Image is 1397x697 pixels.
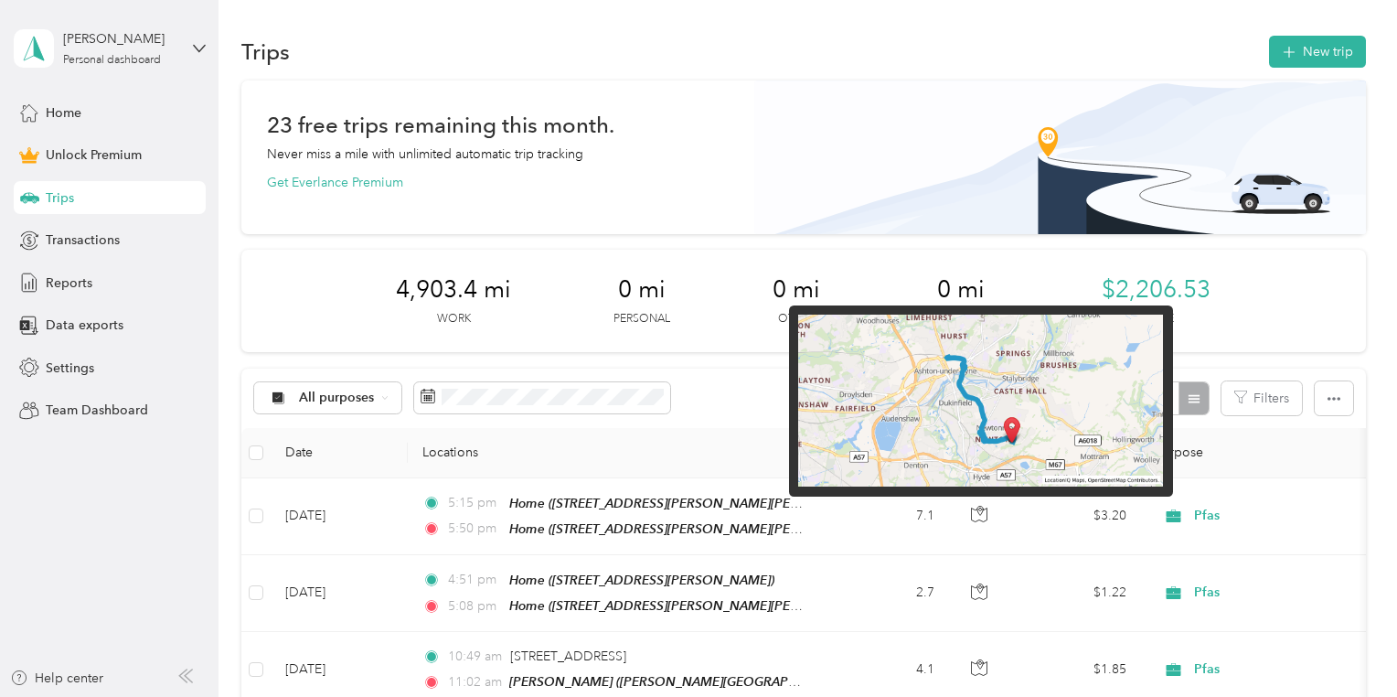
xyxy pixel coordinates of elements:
span: Pfas [1194,583,1361,603]
img: Banner [754,80,1366,234]
span: [STREET_ADDRESS] [510,649,626,664]
span: 0 mi [773,275,820,305]
div: Personal dashboard [63,55,161,66]
span: All purposes [299,391,375,404]
span: 4:51 pm [448,570,500,590]
h1: 23 free trips remaining this month. [267,115,614,134]
img: minimap [798,315,1163,487]
div: [PERSON_NAME] [63,29,177,48]
span: 5:15 pm [448,493,500,513]
p: Never miss a mile with unlimited automatic trip tracking [267,145,583,164]
span: Transactions [46,231,120,250]
iframe: Everlance-gr Chat Button Frame [1295,595,1397,697]
span: Reports [46,273,92,293]
th: Date [271,428,408,478]
button: Get Everlance Premium [267,173,403,192]
span: Home ([STREET_ADDRESS][PERSON_NAME][PERSON_NAME]) [509,598,878,614]
td: [DATE] [271,555,408,632]
p: Other [778,311,816,327]
span: Home ([STREET_ADDRESS][PERSON_NAME]) [509,573,774,587]
span: $2,206.53 [1102,275,1210,305]
td: $1.22 [1013,555,1141,632]
span: Settings [46,359,94,378]
span: Pfas [1194,506,1361,526]
td: 2.7 [828,555,949,632]
span: Data exports [46,316,123,335]
span: 0 mi [618,275,666,305]
span: Pfas [1194,659,1361,680]
button: Help center [10,669,103,688]
th: Locations [408,428,828,478]
button: New trip [1269,36,1366,68]
span: 10:49 am [448,647,502,667]
span: Home ([STREET_ADDRESS][PERSON_NAME][PERSON_NAME]) [509,521,878,537]
span: 11:02 am [448,672,500,692]
span: Home [46,103,81,123]
td: [DATE] [271,478,408,555]
td: 7.1 [828,478,949,555]
span: 5:50 pm [448,519,500,539]
span: 4,903.4 mi [396,275,511,305]
p: Personal [613,311,670,327]
h1: Trips [241,42,290,61]
span: 5:08 pm [448,596,500,617]
button: Filters [1221,381,1302,415]
td: $3.20 [1013,478,1141,555]
span: Team Dashboard [46,401,148,420]
span: Trips [46,188,74,208]
p: Work [437,311,471,327]
span: Home ([STREET_ADDRESS][PERSON_NAME][PERSON_NAME]) [509,496,878,511]
span: [PERSON_NAME] ([PERSON_NAME][GEOGRAPHIC_DATA], [STREET_ADDRESS]) [509,674,977,690]
span: Unlock Premium [46,145,142,165]
span: 0 mi [937,275,985,305]
th: Purpose [1141,428,1397,478]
